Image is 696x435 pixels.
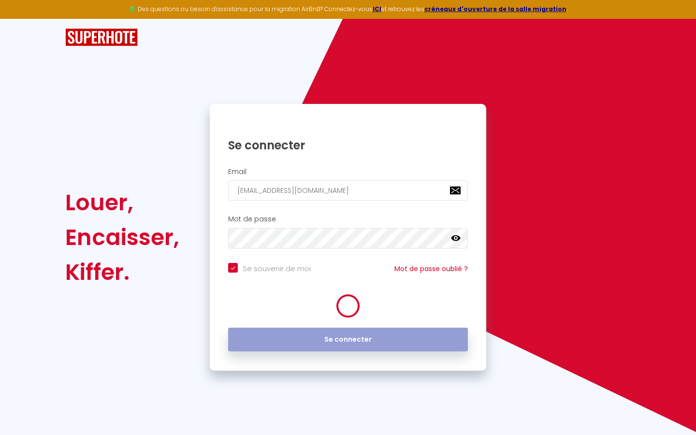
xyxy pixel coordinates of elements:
button: Se connecter [228,328,468,352]
img: SuperHote logo [65,29,138,46]
button: Ouvrir le widget de chat LiveChat [8,4,37,33]
div: Louer, [65,185,179,220]
div: Kiffer. [65,255,179,290]
div: Encaisser, [65,220,179,255]
a: ICI [373,5,381,13]
a: créneaux d'ouverture de la salle migration [424,5,566,13]
h2: Mot de passe [228,215,468,223]
h1: Se connecter [228,138,468,153]
h2: Email [228,168,468,176]
input: Ton Email [228,180,468,201]
a: Mot de passe oublié ? [394,264,468,274]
